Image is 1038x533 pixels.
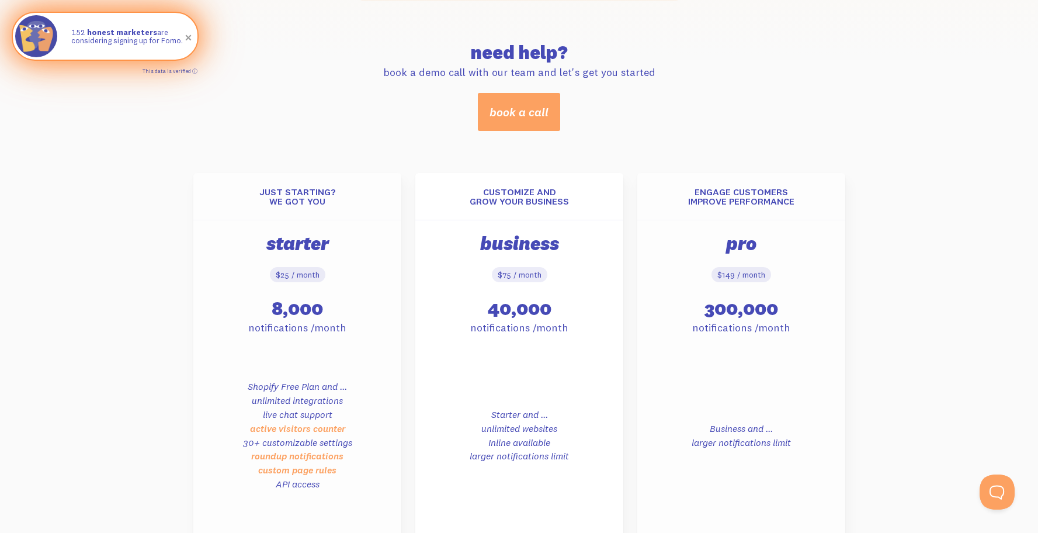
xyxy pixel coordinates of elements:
[692,437,791,449] li: larger notifications limit
[71,28,85,36] span: 152
[252,394,343,407] li: unlimited integrations
[367,65,672,79] p: book a demo call with our team and let's get you started
[422,234,616,253] h2: Business
[269,267,325,282] div: $25 / month
[644,321,838,334] p: notifications /month
[637,187,845,206] h3: engage customers improve performance
[248,381,347,393] li: Shopify Free Plan and ...
[980,475,1015,510] iframe: Help Scout Beacon - Open
[644,296,838,321] p: 300,000
[15,15,57,57] img: Fomo
[143,68,197,74] a: This data is verified ⓘ
[488,437,550,449] li: Inline available
[200,234,394,253] h2: Starter
[242,437,352,449] li: 30+ customizable settings
[71,28,186,45] p: are considering signing up for Fomo.
[200,321,394,334] p: notifications /month
[262,409,332,421] li: live chat support
[644,234,838,253] h2: PRO
[251,451,343,462] a: roundup notifications
[258,464,336,476] a: custom page rules
[711,267,771,282] div: $149 / month
[470,451,569,463] li: larger notifications limit
[87,27,157,37] strong: honest marketers
[249,423,345,434] a: active visitors counter
[422,321,616,334] p: notifications /month
[481,423,557,435] li: unlimited websites
[367,43,672,62] h2: need help?
[422,296,616,321] p: 40,000
[491,267,547,282] div: $75 / month
[275,478,319,490] li: API access
[415,187,623,206] h3: customize and grow your business
[478,93,560,131] a: book a call
[193,187,401,206] h3: Just starting? We got you
[491,409,547,421] li: Starter and ...
[200,296,394,321] p: 8,000
[710,423,773,435] li: Business and ...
